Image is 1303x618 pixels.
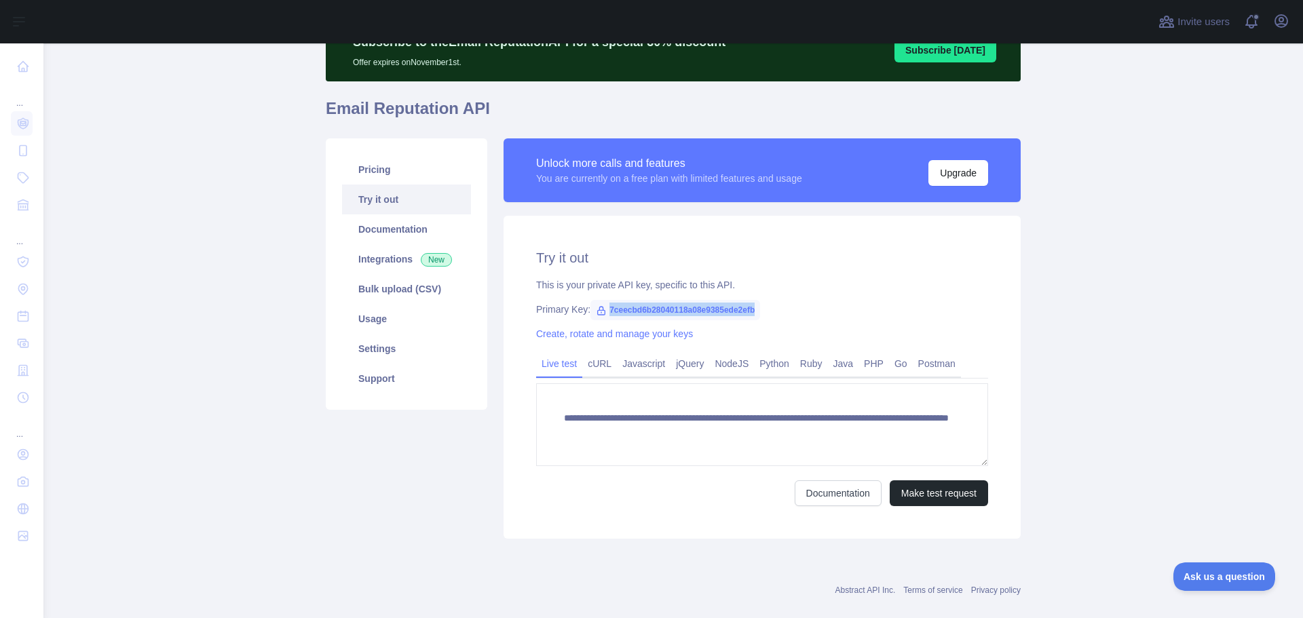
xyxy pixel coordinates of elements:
h2: Try it out [536,248,988,267]
div: ... [11,81,33,109]
a: Go [889,353,913,374]
a: Postman [913,353,961,374]
button: Make test request [890,480,988,506]
div: Primary Key: [536,303,988,316]
a: Live test [536,353,582,374]
a: Create, rotate and manage your keys [536,328,693,339]
div: This is your private API key, specific to this API. [536,278,988,292]
a: Ruby [795,353,828,374]
a: jQuery [671,353,709,374]
iframe: Toggle Customer Support [1173,562,1276,591]
a: Try it out [342,185,471,214]
div: ... [11,220,33,247]
a: Javascript [617,353,671,374]
span: 7ceecbd6b28040118a08e9385ede2efb [590,300,760,320]
button: Upgrade [928,160,988,186]
div: Unlock more calls and features [536,155,802,172]
a: Bulk upload (CSV) [342,274,471,304]
a: Abstract API Inc. [835,585,896,595]
a: Settings [342,334,471,364]
a: Usage [342,304,471,334]
h1: Email Reputation API [326,98,1021,130]
p: Offer expires on November 1st. [353,52,725,68]
a: cURL [582,353,617,374]
a: Integrations New [342,244,471,274]
a: Documentation [795,480,882,506]
a: Pricing [342,155,471,185]
button: Subscribe [DATE] [894,38,996,62]
button: Invite users [1156,11,1232,33]
span: Invite users [1177,14,1230,30]
a: Python [754,353,795,374]
a: NodeJS [709,353,754,374]
div: ... [11,412,33,440]
div: You are currently on a free plan with limited features and usage [536,172,802,185]
a: Documentation [342,214,471,244]
a: Privacy policy [971,585,1021,595]
a: Support [342,364,471,393]
a: PHP [858,353,889,374]
a: Terms of service [903,585,962,595]
a: Java [828,353,859,374]
span: New [421,253,452,267]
